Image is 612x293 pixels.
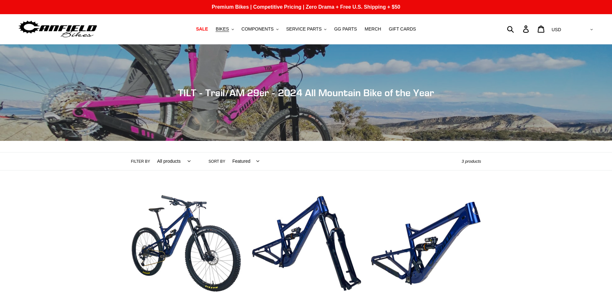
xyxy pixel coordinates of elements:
span: GIFT CARDS [389,26,416,32]
a: GIFT CARDS [386,25,419,33]
a: GG PARTS [331,25,360,33]
span: SALE [196,26,208,32]
span: MERCH [365,26,381,32]
label: Sort by [208,159,225,164]
a: MERCH [361,25,384,33]
span: TILT - Trail/AM 29er - 2024 All Mountain Bike of the Year [178,87,434,98]
button: COMPONENTS [238,25,282,33]
a: SALE [193,25,211,33]
span: COMPONENTS [242,26,274,32]
label: Filter by [131,159,150,164]
span: 3 products [462,159,481,164]
span: BIKES [216,26,229,32]
span: GG PARTS [334,26,357,32]
button: SERVICE PARTS [283,25,330,33]
img: Canfield Bikes [18,19,98,39]
button: BIKES [212,25,237,33]
input: Search [510,22,527,36]
span: SERVICE PARTS [286,26,322,32]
